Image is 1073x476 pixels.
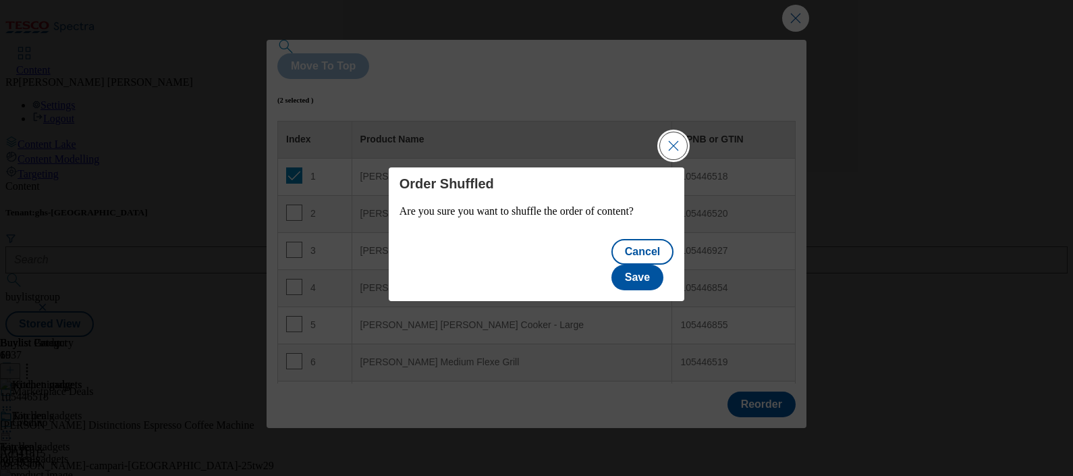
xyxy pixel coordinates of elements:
[660,132,687,159] button: Close Modal
[400,176,673,192] h4: Order Shuffled
[400,205,673,217] p: Are you sure you want to shuffle the order of content?
[611,239,673,265] button: Cancel
[389,167,684,301] div: Modal
[611,265,663,290] button: Save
